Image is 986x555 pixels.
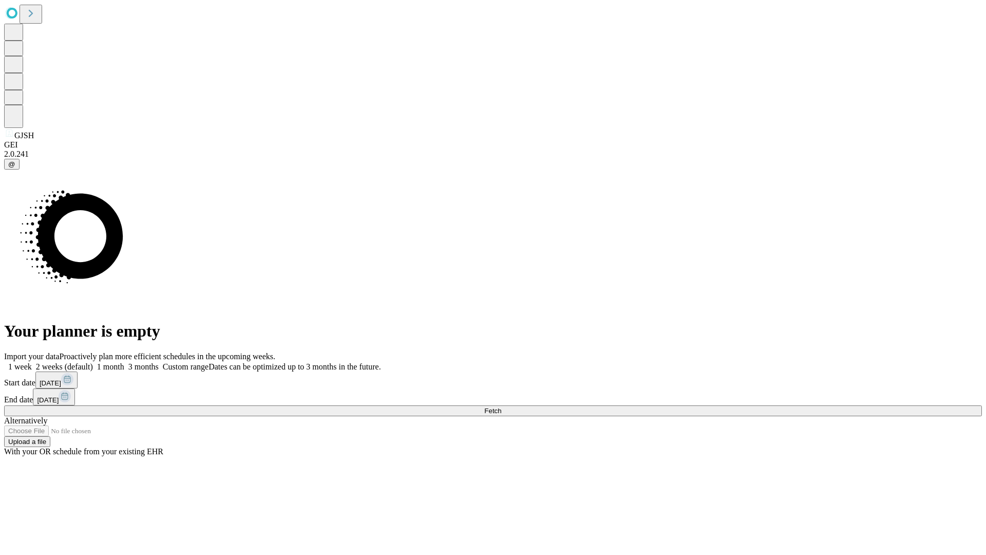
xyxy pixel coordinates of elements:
span: With your OR schedule from your existing EHR [4,447,163,456]
div: Start date [4,372,982,388]
span: @ [8,160,15,168]
span: 1 week [8,362,32,371]
span: [DATE] [37,396,59,404]
div: 2.0.241 [4,150,982,159]
span: Proactively plan more efficient schedules in the upcoming weeks. [60,352,275,361]
span: [DATE] [40,379,61,387]
span: Dates can be optimized up to 3 months in the future. [208,362,381,371]
div: GEI [4,140,982,150]
span: Import your data [4,352,60,361]
button: [DATE] [33,388,75,405]
button: [DATE] [35,372,78,388]
button: Fetch [4,405,982,416]
span: Custom range [163,362,208,371]
span: 2 weeks (default) [36,362,93,371]
div: End date [4,388,982,405]
span: Fetch [484,407,501,415]
button: @ [4,159,20,170]
span: 1 month [97,362,124,371]
span: 3 months [128,362,159,371]
span: Alternatively [4,416,47,425]
h1: Your planner is empty [4,322,982,341]
span: GJSH [14,131,34,140]
button: Upload a file [4,436,50,447]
